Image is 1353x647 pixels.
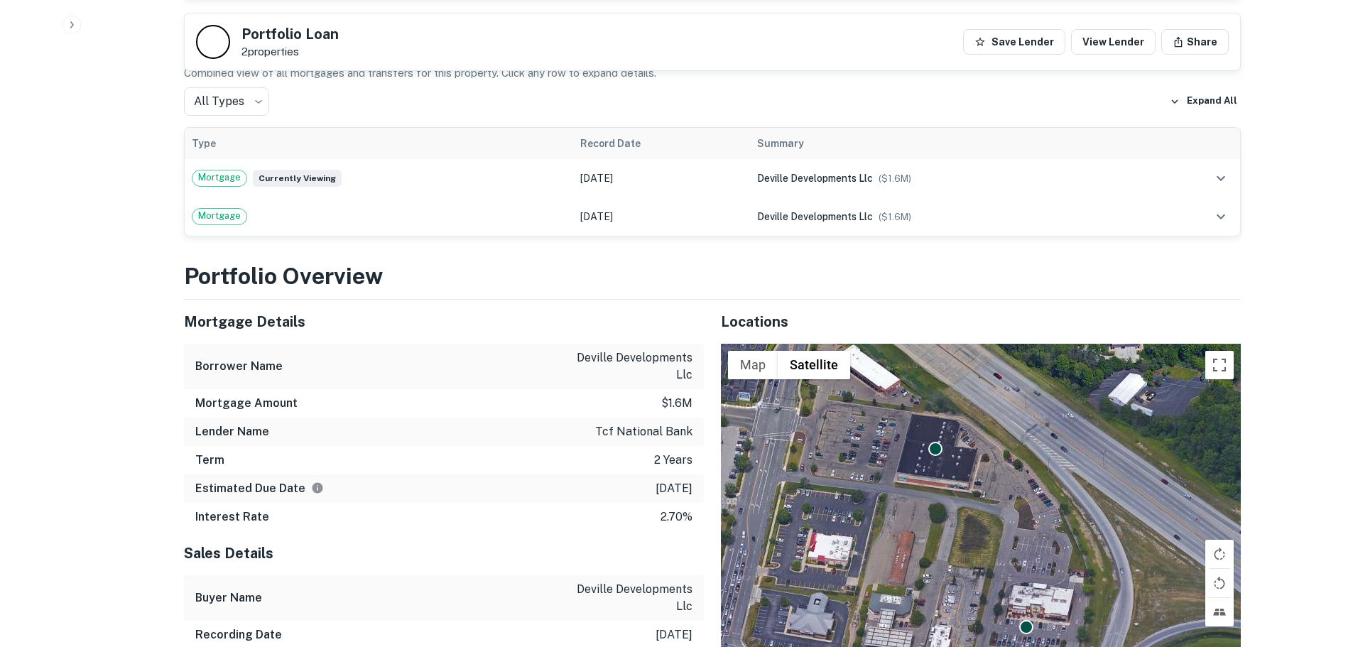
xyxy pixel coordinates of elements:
span: Mortgage [192,170,246,185]
button: expand row [1209,166,1233,190]
h5: Portfolio Loan [241,27,339,41]
h5: Sales Details [184,543,704,564]
h3: Portfolio Overview [184,259,1241,293]
svg: Estimate is based on a standard schedule for this type of loan. [311,482,324,494]
td: [DATE] [573,197,750,236]
button: Rotate map counterclockwise [1205,569,1234,597]
span: Mortgage [192,209,246,223]
span: Currently viewing [253,170,342,187]
h6: Estimated Due Date [195,480,324,497]
h6: Borrower Name [195,358,283,375]
p: [DATE] [656,480,692,497]
button: Tilt map [1205,598,1234,626]
h6: Term [195,452,224,469]
div: All Types [184,87,269,116]
h5: Locations [721,311,1241,332]
p: 2 years [654,452,692,469]
button: expand row [1209,205,1233,229]
span: deville developments llc [757,211,873,222]
button: Show satellite imagery [778,351,850,379]
p: 2 properties [241,45,339,58]
button: Toggle fullscreen view [1205,351,1234,379]
button: Rotate map clockwise [1205,540,1234,568]
p: 2.70% [661,509,692,526]
td: [DATE] [573,159,750,197]
p: $1.6m [661,395,692,412]
iframe: Chat Widget [1282,533,1353,602]
h6: Buyer Name [195,589,262,607]
h6: Lender Name [195,423,269,440]
button: Save Lender [963,29,1065,55]
h5: Mortgage Details [184,311,704,332]
p: deville developments llc [565,349,692,384]
h6: Mortgage Amount [195,395,298,412]
p: deville developments llc [565,581,692,615]
h6: Interest Rate [195,509,269,526]
p: tcf national bank [595,423,692,440]
p: Combined view of all mortgages and transfers for this property. Click any row to expand details. [184,65,1241,82]
p: [DATE] [656,626,692,643]
th: Record Date [573,128,750,159]
th: Summary [750,128,1149,159]
span: deville developments llc [757,173,873,184]
th: Type [185,128,573,159]
span: ($ 1.6M ) [879,212,911,222]
button: Show street map [728,351,778,379]
a: View Lender [1071,29,1156,55]
button: Expand All [1166,91,1241,112]
span: ($ 1.6M ) [879,173,911,184]
button: Share [1161,29,1229,55]
h6: Recording Date [195,626,282,643]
